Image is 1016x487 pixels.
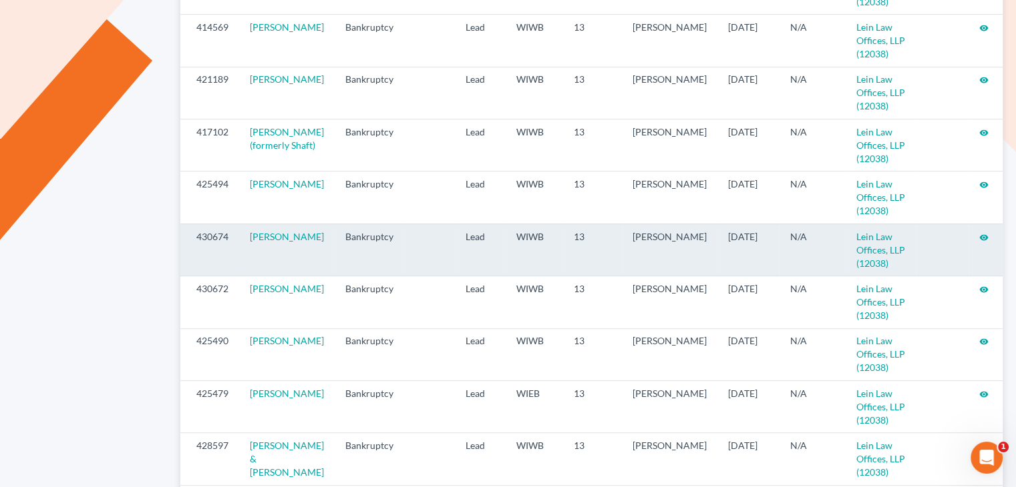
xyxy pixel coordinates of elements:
td: 13 [563,15,622,67]
td: 421189 [180,67,239,119]
td: 13 [563,171,622,223]
td: [DATE] [717,171,780,223]
td: [PERSON_NAME] [622,67,717,119]
td: Bankruptcy [335,171,404,223]
a: [PERSON_NAME] (formerly Shaft) [250,126,324,151]
i: visibility [979,75,989,85]
td: WIWB [506,223,563,276]
i: visibility [979,128,989,137]
td: 13 [563,381,622,433]
a: Lein Law Offices, LLP (12038) [856,335,905,373]
td: Lead [455,328,506,380]
td: 13 [563,276,622,328]
a: visibility [979,283,989,294]
i: visibility [979,233,989,242]
td: WIWB [506,171,563,223]
td: N/A [780,119,846,171]
a: Lein Law Offices, LLP (12038) [856,283,905,321]
td: WIWB [506,15,563,67]
td: 425479 [180,381,239,433]
td: [PERSON_NAME] [622,119,717,171]
td: 13 [563,67,622,119]
td: 414569 [180,15,239,67]
i: visibility [979,285,989,294]
i: visibility [979,23,989,33]
td: Bankruptcy [335,15,404,67]
td: WIWB [506,119,563,171]
td: [DATE] [717,381,780,433]
a: [PERSON_NAME] [250,231,324,242]
a: [PERSON_NAME] & [PERSON_NAME] [250,440,324,478]
a: Lein Law Offices, LLP (12038) [856,388,905,426]
td: N/A [780,223,846,276]
td: N/A [780,276,846,328]
td: WIWB [506,67,563,119]
td: N/A [780,15,846,67]
td: Bankruptcy [335,276,404,328]
td: [DATE] [717,119,780,171]
td: 425494 [180,171,239,223]
td: Bankruptcy [335,328,404,380]
td: Bankruptcy [335,433,404,485]
a: visibility [979,21,989,33]
a: visibility [979,73,989,85]
a: [PERSON_NAME] [250,335,324,346]
td: Bankruptcy [335,119,404,171]
td: [PERSON_NAME] [622,433,717,485]
td: N/A [780,171,846,223]
td: [DATE] [717,328,780,380]
td: Bankruptcy [335,381,404,433]
i: visibility [979,390,989,399]
td: [DATE] [717,433,780,485]
td: N/A [780,67,846,119]
a: Lein Law Offices, LLP (12038) [856,440,905,478]
td: N/A [780,381,846,433]
td: 430674 [180,223,239,276]
iframe: Intercom live chat [971,442,1003,474]
td: N/A [780,433,846,485]
a: Lein Law Offices, LLP (12038) [856,231,905,269]
a: Lein Law Offices, LLP (12038) [856,178,905,216]
td: [DATE] [717,276,780,328]
span: 1 [998,442,1009,452]
td: WIWB [506,433,563,485]
td: [PERSON_NAME] [622,381,717,433]
a: [PERSON_NAME] [250,178,324,189]
td: N/A [780,328,846,380]
a: [PERSON_NAME] [250,73,324,85]
a: visibility [979,126,989,137]
td: 428597 [180,433,239,485]
td: [PERSON_NAME] [622,223,717,276]
td: Lead [455,381,506,433]
td: Lead [455,223,506,276]
i: visibility [979,180,989,189]
i: visibility [979,337,989,346]
td: Lead [455,276,506,328]
td: 13 [563,119,622,171]
td: Bankruptcy [335,223,404,276]
a: visibility [979,335,989,346]
td: [DATE] [717,15,780,67]
a: visibility [979,231,989,242]
td: [DATE] [717,67,780,119]
a: Lein Law Offices, LLP (12038) [856,21,905,59]
td: Lead [455,67,506,119]
td: [PERSON_NAME] [622,276,717,328]
td: 13 [563,223,622,276]
a: Lein Law Offices, LLP (12038) [856,126,905,164]
a: visibility [979,388,989,399]
td: Lead [455,433,506,485]
a: [PERSON_NAME] [250,21,324,33]
a: visibility [979,178,989,189]
a: [PERSON_NAME] [250,388,324,399]
td: [DATE] [717,223,780,276]
td: WIEB [506,381,563,433]
td: Lead [455,15,506,67]
td: 417102 [180,119,239,171]
td: WIWB [506,276,563,328]
td: 430672 [180,276,239,328]
td: [PERSON_NAME] [622,15,717,67]
a: Lein Law Offices, LLP (12038) [856,73,905,111]
td: 425490 [180,328,239,380]
td: Lead [455,171,506,223]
